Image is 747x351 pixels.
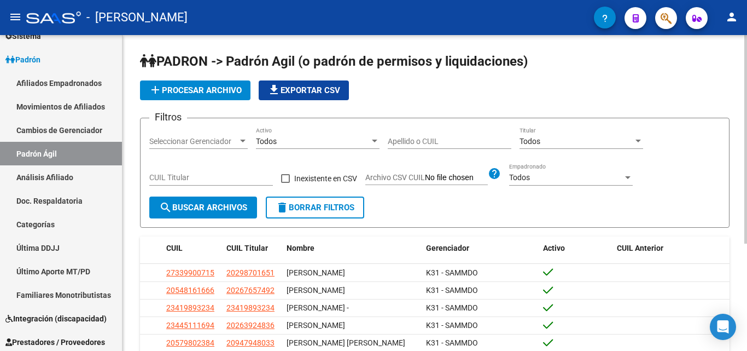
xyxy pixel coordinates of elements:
span: Todos [509,173,530,182]
span: CUIL Anterior [617,244,663,252]
div: Open Intercom Messenger [710,314,736,340]
datatable-header-cell: CUIL [162,237,222,260]
mat-icon: help [488,167,501,180]
h3: Filtros [149,110,187,125]
datatable-header-cell: Gerenciador [422,237,539,260]
span: 23419893234 [166,303,214,312]
span: K31 - SAMMDO [426,338,478,347]
span: K31 - SAMMDO [426,286,478,295]
span: [PERSON_NAME] [PERSON_NAME] [287,338,405,347]
span: - [PERSON_NAME] [86,5,188,30]
span: Padrón [5,54,40,66]
span: Prestadores / Proveedores [5,336,105,348]
span: Borrar Filtros [276,203,354,212]
span: Nombre [287,244,314,252]
span: PADRON -> Padrón Agil (o padrón de permisos y liquidaciones) [140,54,528,69]
span: [PERSON_NAME] [287,286,345,295]
span: Inexistente en CSV [294,172,357,185]
mat-icon: person [725,10,738,24]
datatable-header-cell: CUIL Titular [222,237,282,260]
span: [PERSON_NAME] - [287,303,349,312]
span: K31 - SAMMDO [426,268,478,277]
input: Archivo CSV CUIL [425,173,488,183]
span: K31 - SAMMDO [426,303,478,312]
span: Todos [256,137,277,146]
button: Procesar archivo [140,80,250,100]
span: CUIL Titular [226,244,268,252]
span: Exportar CSV [267,85,340,95]
span: 20267657492 [226,286,275,295]
span: Gerenciador [426,244,469,252]
span: K31 - SAMMDO [426,321,478,330]
span: Seleccionar Gerenciador [149,137,238,146]
span: 20579802384 [166,338,214,347]
span: 20548161666 [166,286,214,295]
mat-icon: file_download [267,83,281,96]
span: Buscar Archivos [159,203,247,212]
button: Buscar Archivos [149,197,257,218]
span: 27339900715 [166,268,214,277]
span: 23419893234 [226,303,275,312]
span: Sistema [5,30,41,42]
span: CUIL [166,244,183,252]
span: Todos [520,137,540,146]
datatable-header-cell: CUIL Anterior [612,237,730,260]
span: 20298701651 [226,268,275,277]
mat-icon: menu [9,10,22,24]
mat-icon: search [159,201,172,214]
span: Procesar archivo [149,85,242,95]
span: 23445111694 [166,321,214,330]
span: Archivo CSV CUIL [365,173,425,182]
mat-icon: delete [276,201,289,214]
span: Activo [543,244,565,252]
span: Integración (discapacidad) [5,313,107,325]
button: Borrar Filtros [266,197,364,218]
span: 20263924836 [226,321,275,330]
datatable-header-cell: Nombre [282,237,422,260]
span: 20947948033 [226,338,275,347]
datatable-header-cell: Activo [539,237,612,260]
span: [PERSON_NAME] [287,321,345,330]
mat-icon: add [149,83,162,96]
span: [PERSON_NAME] [287,268,345,277]
button: Exportar CSV [259,80,349,100]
